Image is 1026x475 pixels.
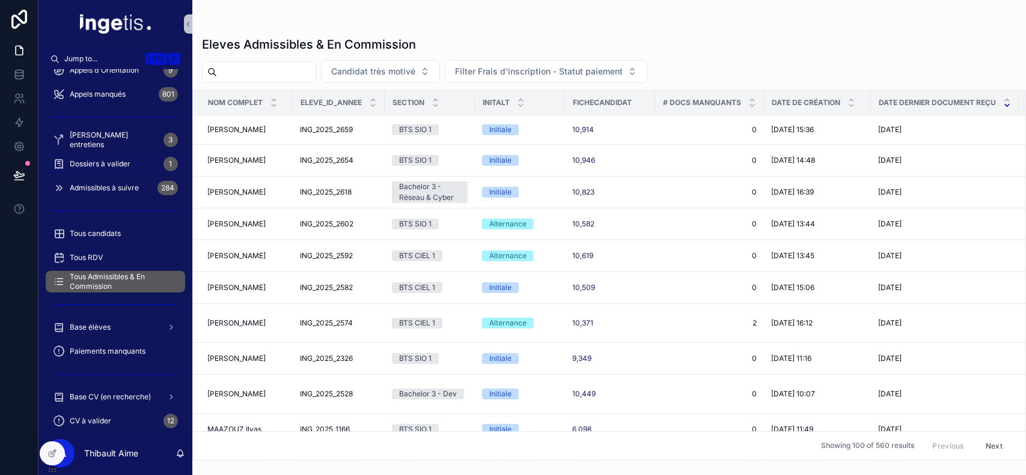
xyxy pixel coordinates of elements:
a: Paiements manquants [46,340,185,362]
a: 10,449 [572,389,648,399]
span: Showing 100 of 560 results [821,441,914,451]
a: Initiale [482,124,558,135]
span: Jump to... [64,54,141,64]
span: MAAZOUZ Ilyas [207,425,261,434]
span: [DATE] [878,318,902,328]
div: Alternance [489,219,527,229]
a: 10,946 [572,156,648,165]
a: ING_2025_2654 [300,156,377,165]
div: BTS SIO 1 [399,219,432,229]
a: [PERSON_NAME] [207,251,286,261]
span: 9,349 [572,354,591,363]
h1: Eleves Admissibles & En Commission [202,36,416,53]
a: ING_2025_2618 [300,187,377,197]
a: Tous Admissibles & En Commission [46,271,185,292]
a: 0 [662,251,757,261]
a: [DATE] [878,251,1012,261]
span: [DATE] [878,354,902,363]
a: 10,619 [572,251,593,261]
span: [DATE] 16:39 [771,187,814,197]
a: [DATE] 13:45 [771,251,864,261]
a: [PERSON_NAME] entretiens3 [46,129,185,151]
img: App logo [80,14,151,34]
a: BTS CIEL 1 [392,318,468,328]
a: ING_2025_2659 [300,125,377,135]
a: 0 [662,425,757,434]
a: Appels d'Orientation9 [46,59,185,81]
a: MAAZOUZ Ilyas [207,425,286,434]
span: Base CV (en recherche) [70,392,151,402]
a: 9,349 [572,354,648,363]
a: [DATE] [878,354,1012,363]
span: Nom complet [208,98,263,107]
a: [PERSON_NAME] [207,389,286,399]
div: Initiale [489,187,511,198]
button: Jump to...CtrlK [46,48,185,70]
span: Filter Frais d'inscription - Statut paiement [455,65,623,77]
a: [DATE] [878,156,1012,165]
span: Date Dernier Document Reçu [879,98,996,107]
a: 0 [662,156,757,165]
span: Tous RDV [70,253,103,262]
a: 10,823 [572,187,594,197]
a: Alternance [482,318,558,328]
span: [DATE] [878,283,902,292]
span: ING_2025_2592 [300,251,353,261]
span: Admissibles à suivre [70,183,139,193]
div: scrollable content [38,70,192,432]
a: ING_2025_1166 [300,425,377,434]
a: 10,914 [572,125,648,135]
a: BTS SIO 1 [392,155,468,166]
span: InitAlt [483,98,510,107]
div: 12 [163,414,178,428]
a: 10,371 [572,318,593,328]
a: [DATE] 16:12 [771,318,864,328]
div: Alternance [489,318,527,328]
a: [PERSON_NAME] [207,219,286,229]
span: [DATE] 10:07 [771,389,815,399]
div: Initiale [489,155,511,166]
span: [DATE] 13:45 [771,251,814,261]
a: ING_2025_2574 [300,318,377,328]
div: 9 [163,63,178,77]
a: 10,823 [572,187,648,197]
a: [DATE] 11:49 [771,425,864,434]
span: ING_2025_2528 [300,389,353,399]
a: 0 [662,354,757,363]
a: 10,619 [572,251,648,261]
a: 10,946 [572,156,595,165]
button: Next [977,437,1011,455]
div: 3 [163,133,178,147]
a: BTS CIEL 1 [392,282,468,293]
span: [PERSON_NAME] [207,219,266,229]
div: BTS CIEL 1 [399,282,435,293]
a: [DATE] 11:16 [771,354,864,363]
a: Initiale [482,282,558,293]
span: 10,914 [572,125,594,135]
a: Alternance [482,250,558,261]
div: 1 [163,157,178,171]
span: Dossiers à valider [70,159,130,169]
a: [PERSON_NAME] [207,283,286,292]
a: ING_2025_2602 [300,219,377,229]
a: [DATE] [878,425,1012,434]
a: 0 [662,389,757,399]
a: Initiale [482,389,558,399]
a: Tous RDV [46,247,185,268]
div: BTS SIO 1 [399,155,432,166]
a: 0 [662,125,757,135]
span: [DATE] 14:48 [771,156,815,165]
span: Appels manqués [70,89,126,99]
a: Initiale [482,155,558,166]
span: Ctrl [145,53,167,65]
a: [PERSON_NAME] [207,318,286,328]
a: BTS SIO 1 [392,424,468,435]
a: Initiale [482,424,558,435]
a: [DATE] 13:44 [771,219,864,229]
